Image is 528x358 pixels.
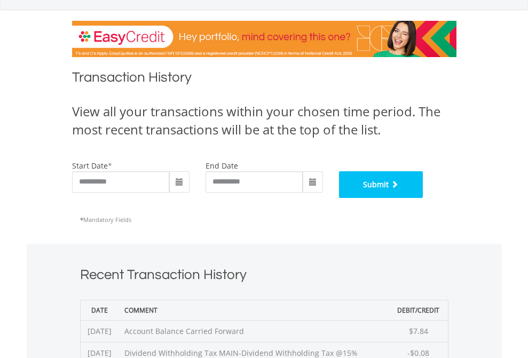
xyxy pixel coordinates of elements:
h1: Recent Transaction History [80,265,448,289]
th: Debit/Credit [389,300,448,320]
span: Mandatory Fields [80,216,131,224]
label: start date [72,161,108,171]
span: -$0.08 [407,348,429,358]
h1: Transaction History [72,68,456,92]
label: end date [206,161,238,171]
td: Account Balance Carried Forward [119,320,389,342]
td: [DATE] [80,320,119,342]
th: Comment [119,300,389,320]
div: View all your transactions within your chosen time period. The most recent transactions will be a... [72,102,456,139]
button: Submit [339,171,423,198]
th: Date [80,300,119,320]
span: $7.84 [409,326,428,336]
img: EasyCredit Promotion Banner [72,21,456,57]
